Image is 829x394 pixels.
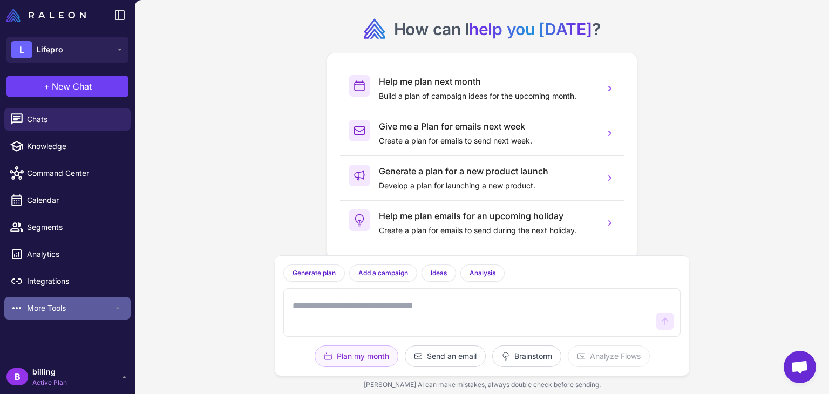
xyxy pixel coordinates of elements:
[27,248,122,260] span: Analytics
[379,180,596,192] p: Develop a plan for launching a new product.
[6,9,86,22] img: Raleon Logo
[27,113,122,125] span: Chats
[27,221,122,233] span: Segments
[358,268,408,278] span: Add a campaign
[379,90,596,102] p: Build a plan of campaign ideas for the upcoming month.
[315,345,398,367] button: Plan my month
[394,18,601,40] h2: How can I ?
[470,268,495,278] span: Analysis
[4,270,131,293] a: Integrations
[431,268,447,278] span: Ideas
[37,44,63,56] span: Lifepro
[6,76,128,97] button: +New Chat
[4,135,131,158] a: Knowledge
[32,378,67,388] span: Active Plan
[32,366,67,378] span: billing
[469,19,592,39] span: help you [DATE]
[6,368,28,385] div: B
[4,108,131,131] a: Chats
[405,345,486,367] button: Send an email
[492,345,561,367] button: Brainstorm
[379,165,596,178] h3: Generate a plan for a new product launch
[460,264,505,282] button: Analysis
[27,194,122,206] span: Calendar
[379,209,596,222] h3: Help me plan emails for an upcoming holiday
[568,345,650,367] button: Analyze Flows
[379,75,596,88] h3: Help me plan next month
[784,351,816,383] a: Open chat
[422,264,456,282] button: Ideas
[4,216,131,239] a: Segments
[6,37,128,63] button: LLifepro
[283,264,345,282] button: Generate plan
[4,162,131,185] a: Command Center
[27,275,122,287] span: Integrations
[11,41,32,58] div: L
[275,376,689,394] div: [PERSON_NAME] AI can make mistakes, always double check before sending.
[379,135,596,147] p: Create a plan for emails to send next week.
[293,268,336,278] span: Generate plan
[379,225,596,236] p: Create a plan for emails to send during the next holiday.
[4,189,131,212] a: Calendar
[4,243,131,266] a: Analytics
[349,264,417,282] button: Add a campaign
[52,80,92,93] span: New Chat
[379,120,596,133] h3: Give me a Plan for emails next week
[27,167,122,179] span: Command Center
[27,302,113,314] span: More Tools
[44,80,50,93] span: +
[27,140,122,152] span: Knowledge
